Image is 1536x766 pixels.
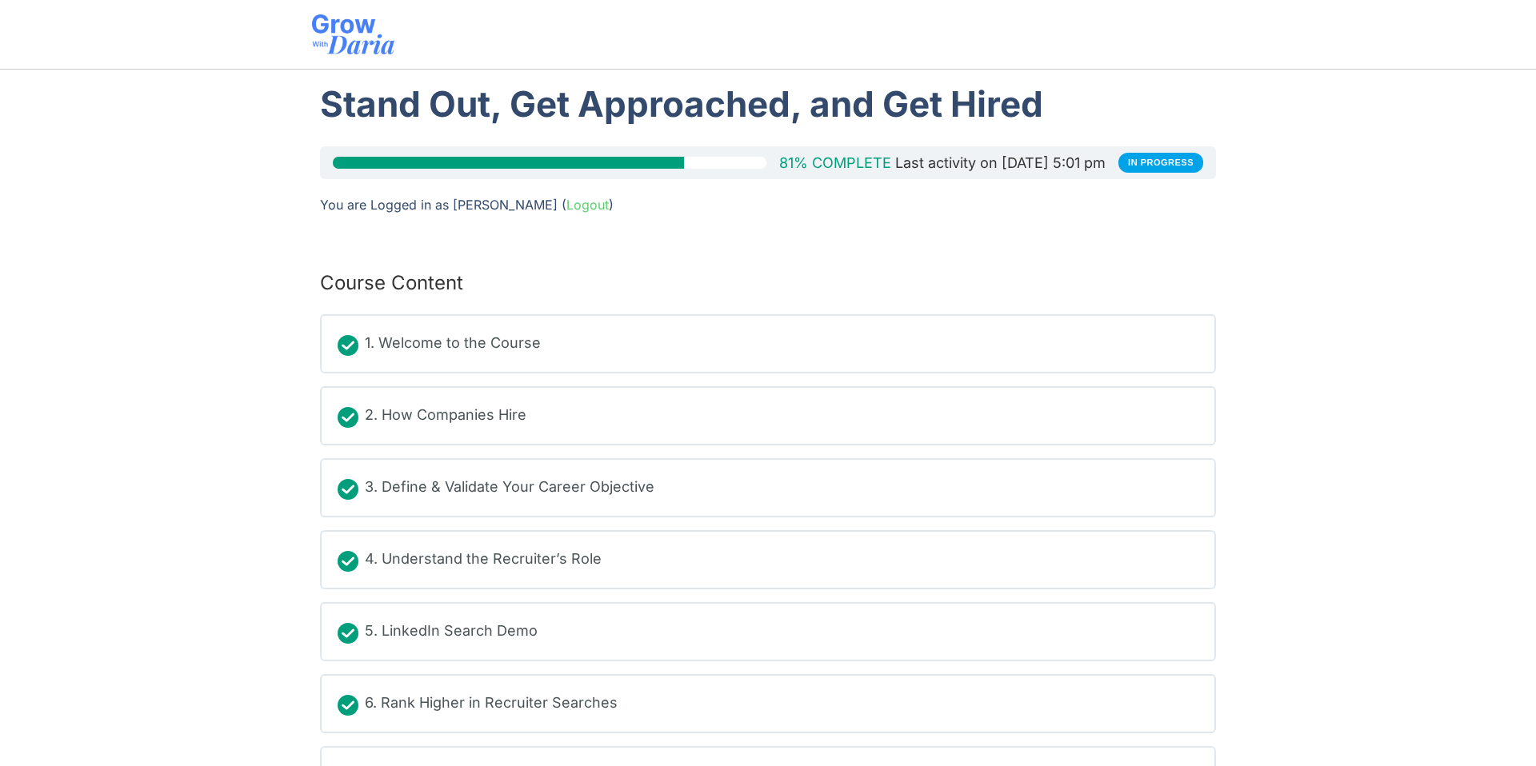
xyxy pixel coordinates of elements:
a: Completed 5. LinkedIn Search Demo [338,620,1198,644]
a: Completed 4. Understand the Recruiter’s Role [338,548,1198,572]
div: Last activity on [DATE] 5:01 pm [895,158,1106,168]
h1: Stand Out, Get Approached, and Get Hired​ [320,78,1216,130]
div: 4. Understand the Recruiter’s Role [365,548,602,572]
a: Completed 2. How Companies Hire [338,404,1198,428]
div: 5. LinkedIn Search Demo [365,620,538,644]
div: Completed [338,335,358,356]
a: Completed 6. Rank Higher in Recruiter Searches [338,692,1198,716]
a: Completed 3. Define & Validate Your Career Objective [338,476,1198,500]
a: Completed 1. Welcome to the Course [338,332,1198,356]
div: In Progress [1118,153,1203,173]
div: 81% Complete [779,158,891,168]
a: Logout [566,197,609,213]
div: Completed [338,695,358,716]
div: You are Logged in as [PERSON_NAME] ( ) [320,195,1216,214]
div: 3. Define & Validate Your Career Objective [365,476,654,500]
div: Completed [338,479,358,500]
div: Completed [338,623,358,644]
div: 6. Rank Higher in Recruiter Searches [365,692,618,716]
div: 1. Welcome to the Course [365,332,541,356]
div: Completed [338,407,358,428]
h2: Course Content [320,272,463,295]
div: 2. How Companies Hire [365,404,526,428]
div: Completed [338,551,358,572]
